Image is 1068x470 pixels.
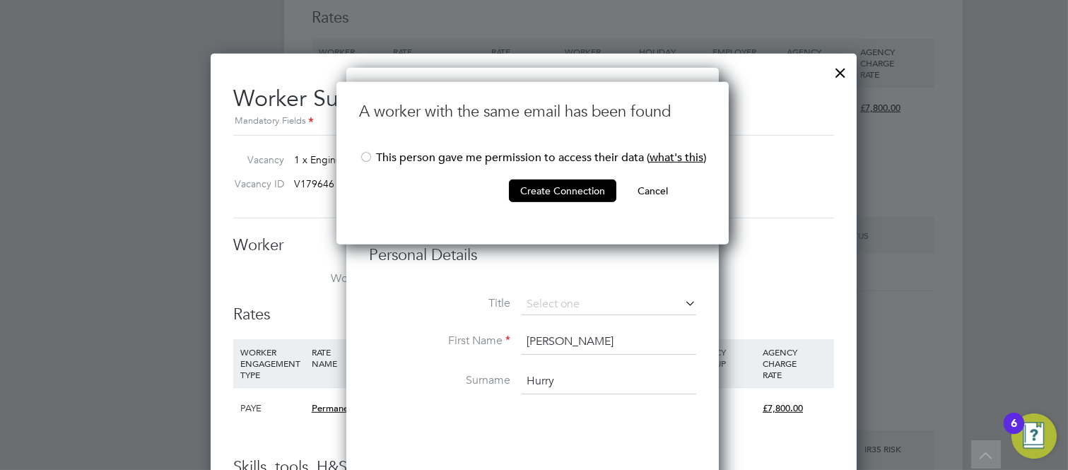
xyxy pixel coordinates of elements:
[688,339,759,376] div: AGENCY MARKUP
[233,74,834,129] h2: Worker Submission
[509,180,616,202] button: Create Connection
[1011,413,1057,459] button: Open Resource Center, 6 new notifications
[228,177,284,190] label: Vacancy ID
[233,114,834,129] div: Mandatory Fields
[233,305,834,325] h3: Rates
[369,245,696,266] h3: Personal Details
[228,153,284,166] label: Vacancy
[369,334,510,348] label: First Name
[359,151,706,180] li: This person gave me permission to access their data ( )
[233,271,375,286] label: Worker
[650,151,703,165] span: what's this
[522,294,696,315] input: Select one
[233,235,834,256] h3: Worker
[626,180,679,202] button: Cancel
[369,373,510,388] label: Surname
[759,339,831,387] div: AGENCY CHARGE RATE
[308,339,403,376] div: RATE NAME
[237,388,308,429] div: PAYE
[1011,423,1017,442] div: 6
[312,402,375,414] span: Permanent Fee
[294,177,334,190] span: V179646
[237,339,308,387] div: WORKER ENGAGEMENT TYPE
[359,102,706,122] h3: A worker with the same email has been found
[369,296,510,311] label: Title
[294,153,415,166] span: 1 x Engineering Supervisor
[763,402,803,414] span: £7,800.00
